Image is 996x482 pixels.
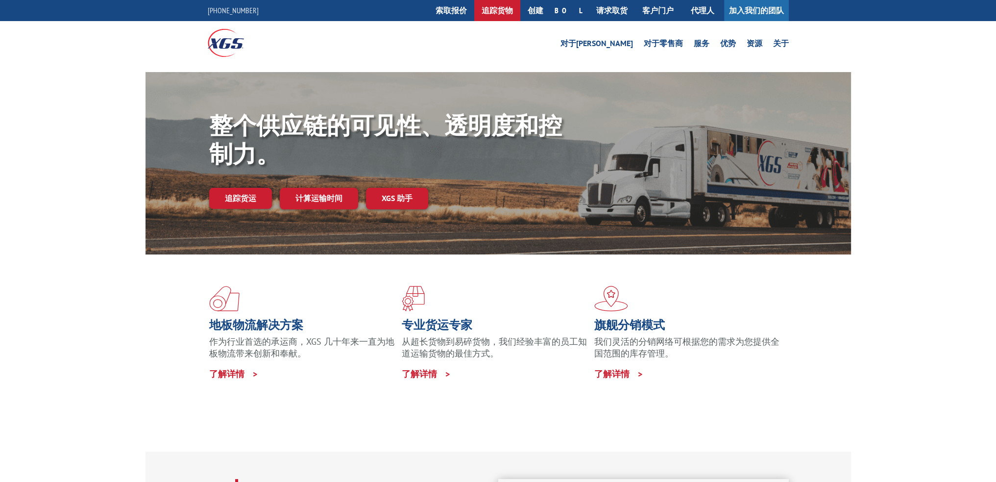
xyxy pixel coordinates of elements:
[209,286,240,311] img: xgs-icon-total-供应链智能-红色
[773,38,789,48] font: 关于
[209,317,303,332] font: 地板物流解决方案
[560,38,633,48] font: 对于[PERSON_NAME]
[594,368,644,380] a: 了解详情 >
[644,40,683,51] a: 对于零售商
[773,40,789,51] a: 关于
[280,188,358,209] a: 计算运输时间
[436,5,467,15] font: 索取报价
[295,193,342,203] font: 计算运输时间
[482,5,513,15] font: 追踪货物
[747,38,762,48] font: 资源
[694,38,709,48] font: 服务
[594,286,628,311] img: xgs-icon-旗舰分销模式-红色
[560,40,633,51] a: 对于[PERSON_NAME]
[694,40,709,51] a: 服务
[729,5,784,15] font: 加入我们的团队
[594,317,665,332] font: 旗舰分销模式
[528,5,582,15] font: 创建 BOL
[366,188,428,209] a: XGS 助手
[594,336,779,359] font: 我们灵活的分销网络可根据您的需求为您提供全国范围的库存管理。
[208,5,259,15] a: [PHONE_NUMBER]
[747,40,762,51] a: 资源
[209,368,259,380] a: 了解详情 >
[402,286,425,311] img: xgs 图标聚焦于地板红色
[720,38,736,48] font: 优势
[691,5,714,15] font: 代理人
[209,110,562,169] font: 整个供应链的可见性、透明度和控制力。
[642,5,674,15] font: 客户门户
[382,193,413,203] font: XGS 助手
[402,336,587,359] font: 从超长货物到易碎货物，我们经验丰富的员工知道运输货物的最佳方式。
[596,5,628,15] font: 请求取货
[720,40,736,51] a: 优势
[209,188,272,208] a: 追踪货运
[644,38,683,48] font: 对于零售商
[402,368,452,380] a: 了解详情 >
[209,336,394,359] font: 作为行业首选的承运商，XGS 几十年来一直为地板物流带来创新和奉献。
[225,193,256,203] font: 追踪货运
[402,317,472,332] font: 专业货运专家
